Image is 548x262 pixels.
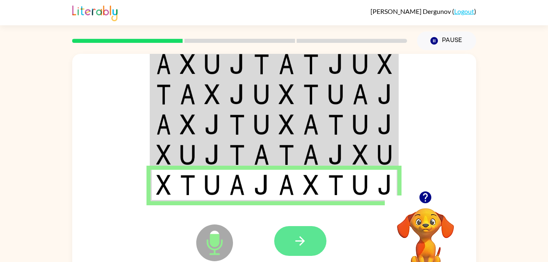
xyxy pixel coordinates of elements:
[328,84,344,104] img: u
[204,84,220,104] img: x
[279,144,294,165] img: t
[279,114,294,135] img: x
[303,84,319,104] img: t
[156,84,171,104] img: t
[279,54,294,74] img: a
[328,175,344,195] img: t
[180,54,195,74] img: x
[377,54,392,74] img: x
[353,54,368,74] img: u
[303,114,319,135] img: a
[279,175,294,195] img: a
[72,3,118,21] img: Literably
[371,7,452,15] span: [PERSON_NAME] Dergunov
[254,114,269,135] img: u
[353,84,368,104] img: a
[279,84,294,104] img: x
[180,175,195,195] img: t
[371,7,476,15] div: ( )
[204,54,220,74] img: u
[254,54,269,74] img: t
[377,114,392,135] img: j
[204,144,220,165] img: j
[229,175,245,195] img: a
[229,84,245,104] img: j
[156,54,171,74] img: a
[254,144,269,165] img: a
[180,144,195,165] img: u
[303,175,319,195] img: x
[353,144,368,165] img: x
[377,84,392,104] img: j
[328,54,344,74] img: j
[229,114,245,135] img: t
[180,84,195,104] img: a
[229,54,245,74] img: j
[377,144,392,165] img: u
[353,114,368,135] img: u
[377,175,392,195] img: j
[180,114,195,135] img: x
[254,175,269,195] img: j
[204,175,220,195] img: u
[417,31,476,50] button: Pause
[303,144,319,165] img: a
[328,144,344,165] img: j
[454,7,474,15] a: Logout
[156,114,171,135] img: a
[328,114,344,135] img: t
[229,144,245,165] img: t
[156,144,171,165] img: x
[303,54,319,74] img: t
[254,84,269,104] img: u
[353,175,368,195] img: u
[204,114,220,135] img: j
[156,175,171,195] img: x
